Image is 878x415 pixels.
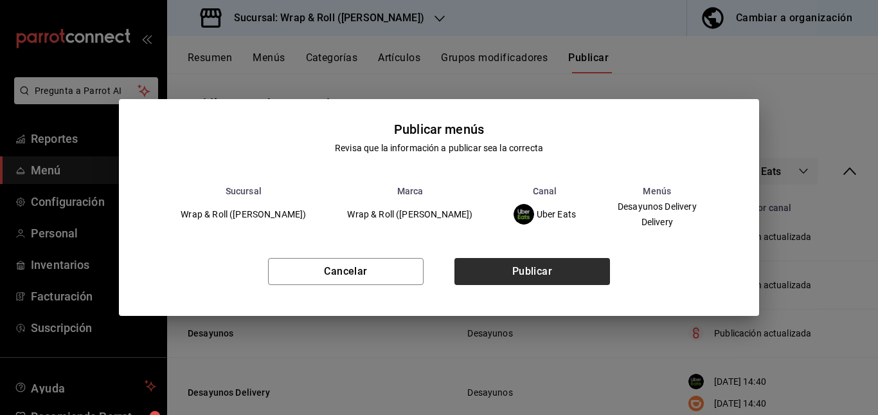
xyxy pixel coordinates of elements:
[618,217,697,226] span: Delivery
[327,196,493,232] td: Wrap & Roll ([PERSON_NAME])
[514,204,576,225] div: Uber Eats
[394,120,484,139] div: Publicar menús
[454,258,610,285] button: Publicar
[335,142,543,155] div: Revisa que la información a publicar sea la correcta
[493,186,596,196] th: Canal
[160,186,327,196] th: Sucursal
[596,186,718,196] th: Menús
[268,258,424,285] button: Cancelar
[618,202,697,211] span: Desayunos Delivery
[327,186,493,196] th: Marca
[160,196,327,232] td: Wrap & Roll ([PERSON_NAME])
